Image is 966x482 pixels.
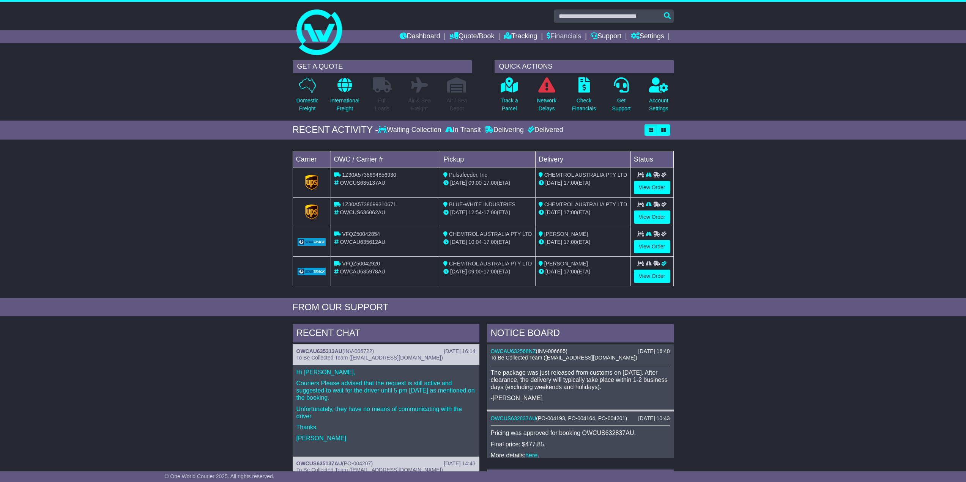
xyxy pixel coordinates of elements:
[293,324,479,344] div: RECENT CHAT
[440,151,536,168] td: Pickup
[293,124,378,135] div: RECENT ACTIVITY -
[631,30,664,43] a: Settings
[443,238,532,246] div: - (ETA)
[296,405,476,420] p: Unfortunately, they have no means of communicating with the driver.
[340,209,385,215] span: OWCUS636062AU
[447,97,467,113] p: Air / Sea Depot
[443,268,532,276] div: - (ETA)
[444,460,475,467] div: [DATE] 14:43
[293,60,472,73] div: GET A QUOTE
[564,209,577,215] span: 17:00
[537,97,556,113] p: Network Delays
[484,180,497,186] span: 17:00
[296,369,476,376] p: Hi [PERSON_NAME],
[342,231,380,237] span: VFQZ50042854
[408,97,431,113] p: Air & Sea Freight
[296,380,476,402] p: Couriers Please advised that the request is still active and suggested to wait for the driver unt...
[487,324,674,344] div: NOTICE BOARD
[296,97,318,113] p: Domestic Freight
[296,460,342,466] a: OWCUS635137AU
[330,97,359,113] p: International Freight
[450,209,467,215] span: [DATE]
[539,209,627,217] div: (ETA)
[165,473,274,479] span: © One World Courier 2025. All rights reserved.
[526,126,563,134] div: Delivered
[298,238,326,246] img: GetCarrierServiceLogo
[495,60,674,73] div: QUICK ACTIONS
[443,126,483,134] div: In Transit
[340,268,385,275] span: OWCAU635978AU
[484,268,497,275] span: 17:00
[491,415,670,422] div: ( )
[296,467,443,473] span: To Be Collected Team ([EMAIL_ADDRESS][DOMAIN_NAME])
[649,97,668,113] p: Account Settings
[449,261,532,267] span: CHEMTROL AUSTRALIA PTY LTD
[468,268,482,275] span: 09:00
[630,151,673,168] td: Status
[536,77,556,117] a: NetworkDelays
[634,270,670,283] a: View Order
[296,77,318,117] a: DomesticFreight
[491,429,670,436] p: Pricing was approved for booking OWCUS632837AU.
[484,239,497,245] span: 17:00
[293,302,674,313] div: FROM OUR SUPPORT
[450,180,467,186] span: [DATE]
[330,77,360,117] a: InternationalFreight
[296,435,476,442] p: [PERSON_NAME]
[611,77,631,117] a: GetSupport
[449,30,494,43] a: Quote/Book
[468,209,482,215] span: 12:54
[591,30,621,43] a: Support
[296,355,443,361] span: To Be Collected Team ([EMAIL_ADDRESS][DOMAIN_NAME])
[342,201,396,207] span: 1Z30A5738699310671
[449,201,515,207] span: BLUE-WHITE INDUSTRIES
[545,239,562,245] span: [DATE]
[538,415,625,421] span: PO-004193, PO-004164, PO-004201
[296,348,342,354] a: OWCAU635313AU
[491,369,670,391] p: The package was just released from customs on [DATE]. After clearance, the delivery will typicall...
[296,460,476,467] div: ( )
[305,204,318,220] img: GetCarrierServiceLogo
[468,239,482,245] span: 10:04
[344,460,371,466] span: PO-004207
[544,231,588,237] span: [PERSON_NAME]
[331,151,440,168] td: OWC / Carrier #
[483,126,526,134] div: Delivering
[545,268,562,275] span: [DATE]
[649,77,669,117] a: AccountSettings
[443,209,532,217] div: - (ETA)
[544,172,627,178] span: CHEMTROL AUSTRALIA PTY LTD
[545,209,562,215] span: [DATE]
[539,268,627,276] div: (ETA)
[400,30,440,43] a: Dashboard
[378,126,443,134] div: Waiting Collection
[450,268,467,275] span: [DATE]
[491,394,670,402] p: -[PERSON_NAME]
[535,151,630,168] td: Delivery
[500,77,518,117] a: Track aParcel
[344,348,372,354] span: INV-006722
[449,231,532,237] span: CHEMTROL AUSTRALIA PTY LTD
[491,441,670,448] p: Final price: $477.85.
[539,238,627,246] div: (ETA)
[544,201,627,207] span: CHEMTROL AUSTRALIA PTY LTD
[634,240,670,253] a: View Order
[634,181,670,194] a: View Order
[491,348,536,354] a: OWCAU632568NZ
[638,348,670,355] div: [DATE] 16:40
[564,239,577,245] span: 17:00
[449,172,487,178] span: Pulsafeeder, Inc
[373,97,392,113] p: Full Loads
[634,210,670,224] a: View Order
[296,424,476,431] p: Thanks,
[638,415,670,422] div: [DATE] 10:43
[504,30,537,43] a: Tracking
[491,355,637,361] span: To Be Collected Team ([EMAIL_ADDRESS][DOMAIN_NAME])
[564,268,577,275] span: 17:00
[491,348,670,355] div: ( )
[564,180,577,186] span: 17:00
[340,180,385,186] span: OWCUS635137AU
[484,209,497,215] span: 17:00
[612,97,630,113] p: Get Support
[544,261,588,267] span: [PERSON_NAME]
